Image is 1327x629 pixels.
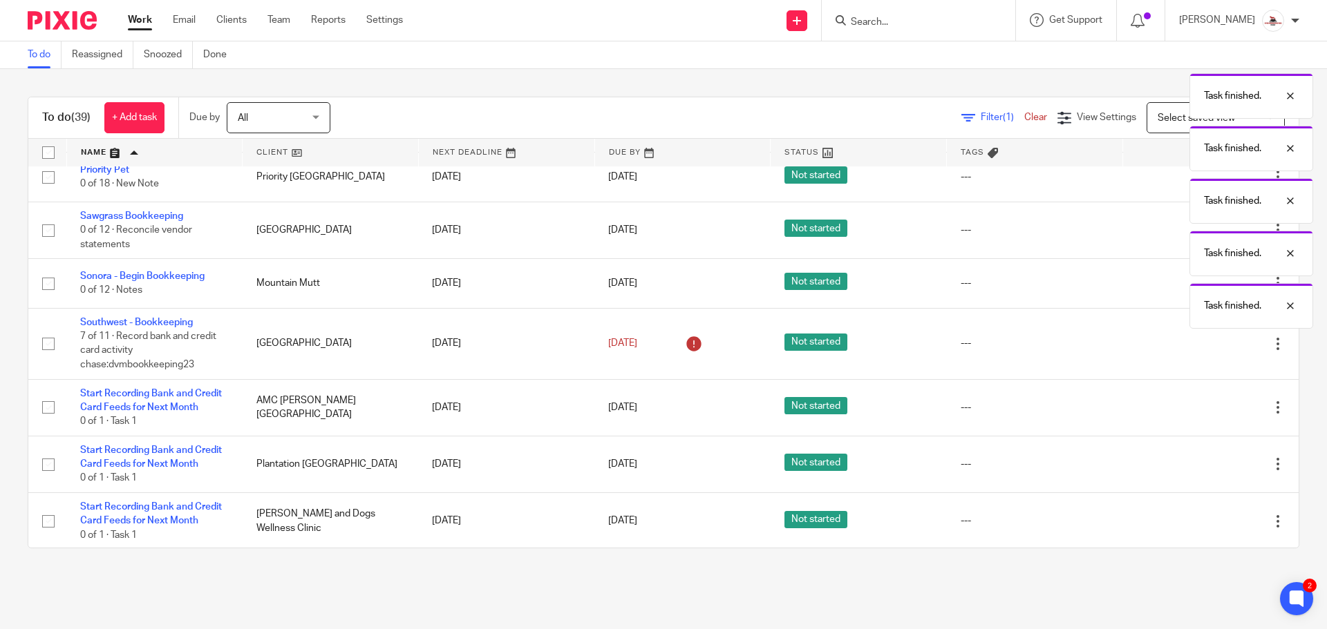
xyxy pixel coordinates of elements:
a: Clients [216,13,247,27]
p: Task finished. [1204,142,1261,155]
img: Pixie [28,11,97,30]
p: Task finished. [1204,299,1261,313]
h1: To do [42,110,91,125]
a: Start Recording Bank and Credit Card Feeds for Next Month [80,389,222,412]
span: [DATE] [608,403,637,412]
span: 0 of 18 · New Note [80,180,159,189]
div: --- [961,457,1109,471]
span: 0 of 1 · Task 1 [80,530,137,540]
a: Start Recording Bank and Credit Card Feeds for Next Month [80,502,222,525]
a: Settings [366,13,403,27]
td: Priority [GEOGRAPHIC_DATA] [243,153,419,202]
span: 0 of 1 · Task 1 [80,416,137,426]
a: Sonora - Begin Bookkeeping [80,271,205,281]
p: Task finished. [1204,246,1261,260]
div: 2 [1303,579,1317,592]
div: --- [961,400,1109,414]
span: Not started [784,511,847,528]
p: Task finished. [1204,194,1261,208]
span: 0 of 12 · Notes [80,285,142,295]
a: Reassigned [72,41,133,68]
span: Not started [784,454,847,471]
td: [GEOGRAPHIC_DATA] [243,202,419,258]
img: EtsyProfilePhoto.jpg [1262,10,1284,32]
td: [DATE] [418,492,594,549]
span: 0 of 12 · Reconcile vendor statements [80,225,192,249]
a: Southwest - Bookkeeping [80,318,193,327]
a: To do [28,41,62,68]
span: [DATE] [608,278,637,288]
a: Work [128,13,152,27]
span: [DATE] [608,459,637,469]
p: Due by [189,110,220,124]
a: Team [267,13,290,27]
a: Reports [311,13,346,27]
span: [DATE] [608,172,637,182]
a: Priority Pet [80,165,129,175]
a: Done [203,41,237,68]
div: --- [961,514,1109,528]
td: [PERSON_NAME] and Dogs Wellness Clinic [243,492,419,549]
td: [DATE] [418,202,594,258]
span: Not started [784,333,847,351]
span: 0 of 1 · Task 1 [80,474,137,483]
td: Mountain Mutt [243,259,419,308]
td: [DATE] [418,259,594,308]
td: [DATE] [418,153,594,202]
td: [DATE] [418,379,594,436]
p: Task finished. [1204,89,1261,103]
td: [GEOGRAPHIC_DATA] [243,308,419,379]
td: [DATE] [418,436,594,492]
a: Start Recording Bank and Credit Card Feeds for Next Month [80,445,222,469]
td: [DATE] [418,308,594,379]
td: Plantation [GEOGRAPHIC_DATA] [243,436,419,492]
a: Email [173,13,196,27]
span: Not started [784,397,847,414]
span: (39) [71,112,91,123]
a: Snoozed [144,41,193,68]
span: [DATE] [608,516,637,526]
td: AMC [PERSON_NAME][GEOGRAPHIC_DATA] [243,379,419,436]
div: --- [961,336,1109,350]
a: Sawgrass Bookkeeping [80,211,183,221]
a: + Add task [104,102,164,133]
span: [DATE] [608,338,637,348]
span: [DATE] [608,225,637,235]
span: All [238,113,248,123]
span: 7 of 11 · Record bank and credit card activity chase:dvmbookkeeping23 [80,331,216,369]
